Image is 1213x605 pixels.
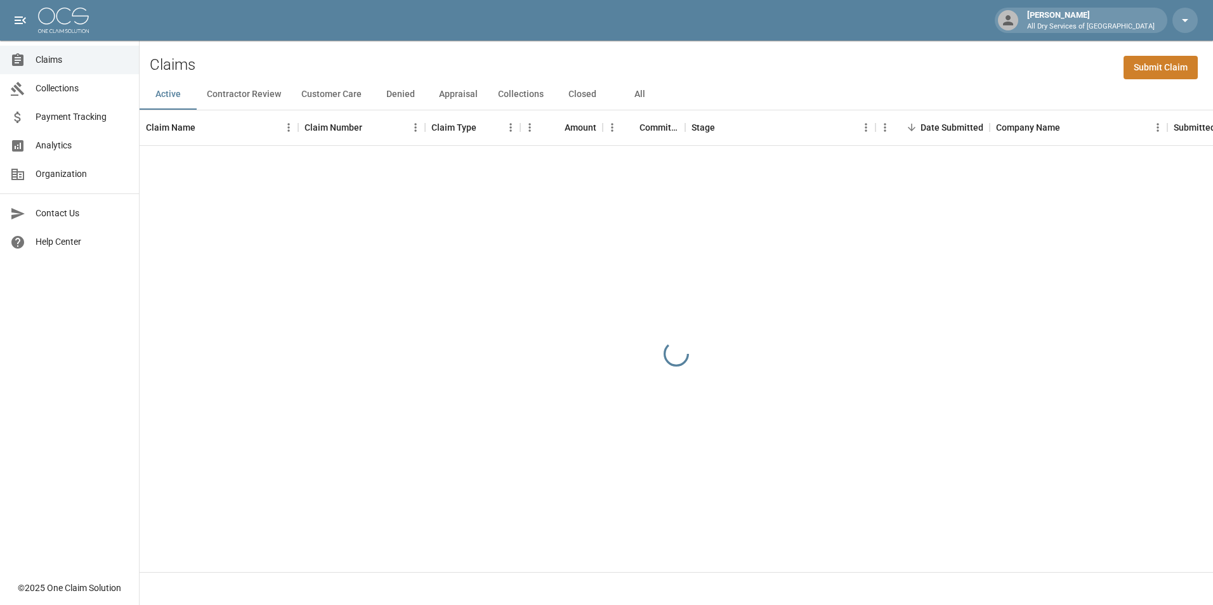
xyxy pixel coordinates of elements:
[603,110,685,145] div: Committed Amount
[622,119,639,136] button: Sort
[639,110,679,145] div: Committed Amount
[520,118,539,137] button: Menu
[875,118,895,137] button: Menu
[305,110,362,145] div: Claim Number
[18,582,121,594] div: © 2025 One Claim Solution
[146,110,195,145] div: Claim Name
[431,110,476,145] div: Claim Type
[291,79,372,110] button: Customer Care
[279,118,298,137] button: Menu
[362,119,380,136] button: Sort
[36,167,129,181] span: Organization
[140,79,197,110] button: Active
[565,110,596,145] div: Amount
[488,79,554,110] button: Collections
[715,119,733,136] button: Sort
[38,8,89,33] img: ocs-logo-white-transparent.png
[520,110,603,145] div: Amount
[197,79,291,110] button: Contractor Review
[140,79,1213,110] div: dynamic tabs
[554,79,611,110] button: Closed
[1124,56,1198,79] a: Submit Claim
[921,110,983,145] div: Date Submitted
[36,110,129,124] span: Payment Tracking
[429,79,488,110] button: Appraisal
[903,119,921,136] button: Sort
[547,119,565,136] button: Sort
[990,110,1167,145] div: Company Name
[36,139,129,152] span: Analytics
[195,119,213,136] button: Sort
[692,110,715,145] div: Stage
[150,56,195,74] h2: Claims
[875,110,990,145] div: Date Submitted
[425,110,520,145] div: Claim Type
[856,118,875,137] button: Menu
[298,110,425,145] div: Claim Number
[1027,22,1155,32] p: All Dry Services of [GEOGRAPHIC_DATA]
[996,110,1060,145] div: Company Name
[1060,119,1078,136] button: Sort
[8,8,33,33] button: open drawer
[603,118,622,137] button: Menu
[372,79,429,110] button: Denied
[685,110,875,145] div: Stage
[501,118,520,137] button: Menu
[406,118,425,137] button: Menu
[611,79,668,110] button: All
[1022,9,1160,32] div: [PERSON_NAME]
[36,82,129,95] span: Collections
[36,235,129,249] span: Help Center
[36,207,129,220] span: Contact Us
[140,110,298,145] div: Claim Name
[476,119,494,136] button: Sort
[36,53,129,67] span: Claims
[1148,118,1167,137] button: Menu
